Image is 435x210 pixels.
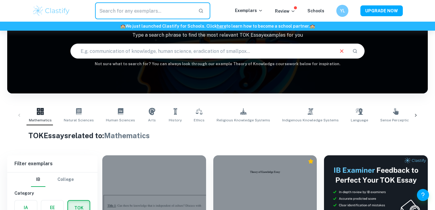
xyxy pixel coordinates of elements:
h6: Filter exemplars [7,155,97,172]
div: Filter type choice [31,172,74,187]
button: Help and Feedback [417,189,429,201]
span: Mathematics [29,117,52,123]
span: Mathematics [104,131,150,140]
button: Clear [336,45,347,57]
input: E.g. communication of knowledge, human science, eradication of smallpox... [71,43,334,59]
span: Human Sciences [106,117,135,123]
a: Schools [307,8,324,13]
span: History [169,117,182,123]
h6: Category [14,190,90,196]
span: Ethics [194,117,205,123]
h6: Not sure what to search for? You can always look through our example Theory of Knowledge coursewo... [7,61,428,67]
button: UPGRADE NOW [360,5,403,16]
a: here [217,24,226,29]
span: 🏫 [120,24,125,29]
span: Indigenous Knowledge Systems [282,117,339,123]
span: Religious Knowledge Systems [217,117,270,123]
img: Clastify logo [32,5,70,17]
button: YL [336,5,348,17]
input: Search for any exemplars... [95,2,193,19]
p: Review [275,8,295,14]
div: Premium [308,158,314,164]
span: Natural Sciences [64,117,94,123]
p: Type a search phrase to find the most relevant TOK Essay examples for you [7,32,428,39]
button: College [57,172,74,187]
button: IB [31,172,45,187]
h1: TOK Essays related to: [28,130,407,141]
button: Search [350,46,360,56]
span: Language [351,117,368,123]
p: Exemplars [235,7,263,14]
span: Arts [148,117,156,123]
span: Sense Perception [380,117,411,123]
h6: YL [339,8,346,14]
h6: We just launched Clastify for Schools. Click to learn how to become a school partner. [1,23,434,29]
span: 🏫 [310,24,315,29]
